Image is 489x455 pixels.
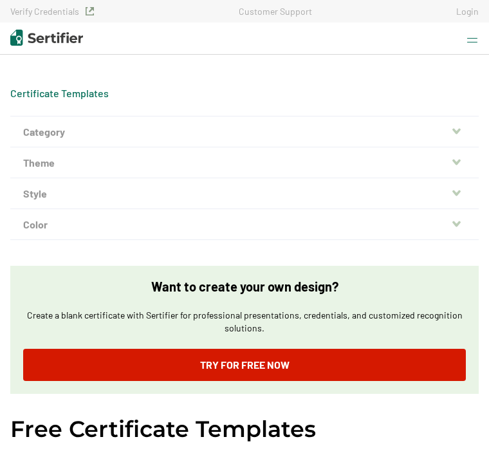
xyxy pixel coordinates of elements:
[86,7,94,15] img: Verified
[10,209,479,240] button: Color
[467,38,477,42] img: sertifier header menu icon
[10,6,94,17] a: Verify Credentials
[239,6,312,17] a: Customer Support
[23,349,466,381] a: Try for Free Now
[10,147,479,178] button: Theme
[10,87,109,99] a: Certificate Templates
[10,87,109,100] span: Certificate Templates
[10,30,83,46] img: Sertifier | Digital Credentialing Platform
[10,87,109,100] div: Breadcrumb
[23,309,466,335] p: Create a blank certificate with Sertifier for professional presentations, credentials, and custom...
[151,279,338,295] p: Want to create your own design?
[10,410,316,449] h1: Free Certificate Templates
[10,116,479,147] button: Category
[10,178,479,209] button: Style
[456,6,479,17] a: Login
